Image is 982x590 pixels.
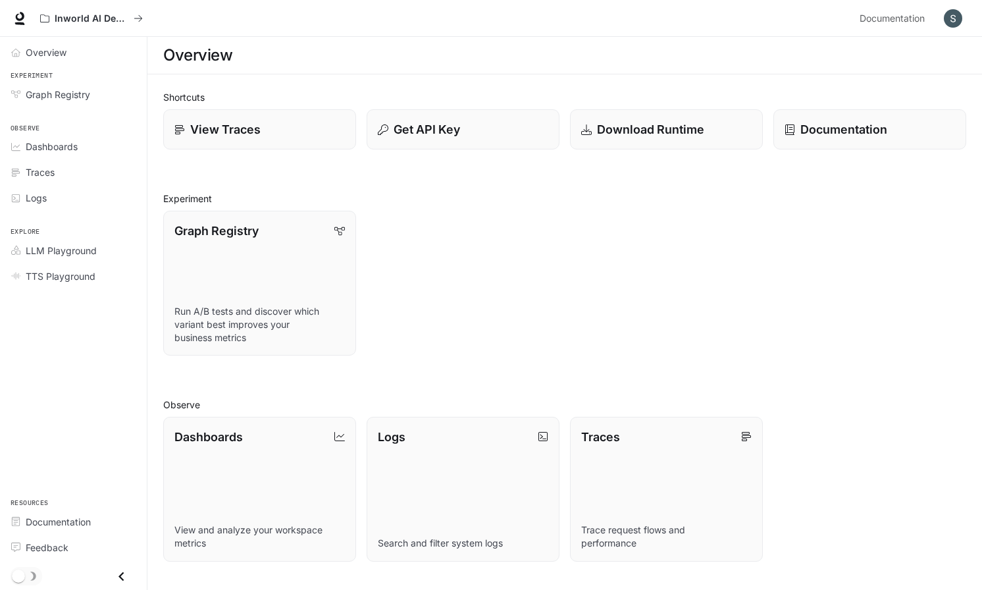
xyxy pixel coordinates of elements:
[163,109,356,149] a: View Traces
[5,265,142,288] a: TTS Playground
[174,428,243,446] p: Dashboards
[944,9,962,28] img: User avatar
[581,523,752,550] p: Trace request flows and performance
[597,121,704,138] p: Download Runtime
[26,269,95,283] span: TTS Playground
[26,541,68,554] span: Feedback
[5,239,142,262] a: LLM Playground
[26,45,66,59] span: Overview
[5,536,142,559] a: Feedback
[394,121,460,138] p: Get API Key
[26,88,90,101] span: Graph Registry
[107,563,136,590] button: Close drawer
[570,109,763,149] a: Download Runtime
[190,121,261,138] p: View Traces
[367,417,559,562] a: LogsSearch and filter system logs
[854,5,935,32] a: Documentation
[163,211,356,356] a: Graph RegistryRun A/B tests and discover which variant best improves your business metrics
[12,568,25,583] span: Dark mode toggle
[26,165,55,179] span: Traces
[940,5,966,32] button: User avatar
[860,11,925,27] span: Documentation
[26,140,78,153] span: Dashboards
[367,109,559,149] button: Get API Key
[26,191,47,205] span: Logs
[5,186,142,209] a: Logs
[163,192,966,205] h2: Experiment
[163,90,966,104] h2: Shortcuts
[570,417,763,562] a: TracesTrace request flows and performance
[174,305,345,344] p: Run A/B tests and discover which variant best improves your business metrics
[174,523,345,550] p: View and analyze your workspace metrics
[773,109,966,149] a: Documentation
[378,428,405,446] p: Logs
[5,161,142,184] a: Traces
[581,428,620,446] p: Traces
[163,42,232,68] h1: Overview
[5,135,142,158] a: Dashboards
[163,417,356,562] a: DashboardsView and analyze your workspace metrics
[174,222,259,240] p: Graph Registry
[26,244,97,257] span: LLM Playground
[26,515,91,529] span: Documentation
[5,41,142,64] a: Overview
[800,121,887,138] p: Documentation
[34,5,149,32] button: All workspaces
[5,83,142,106] a: Graph Registry
[163,398,966,412] h2: Observe
[55,13,128,24] p: Inworld AI Demos
[378,537,548,550] p: Search and filter system logs
[5,510,142,533] a: Documentation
